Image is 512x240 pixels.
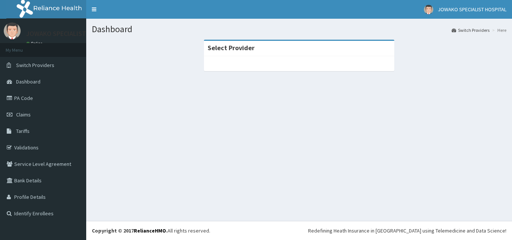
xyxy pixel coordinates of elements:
span: Dashboard [16,78,40,85]
strong: Select Provider [208,43,255,52]
h1: Dashboard [92,24,506,34]
strong: Copyright © 2017 . [92,227,168,234]
a: RelianceHMO [134,227,166,234]
span: Switch Providers [16,62,54,69]
span: Claims [16,111,31,118]
img: User Image [424,5,433,14]
span: Tariffs [16,128,30,134]
span: JOWAKO SPECIALIST HOSPITAL [438,6,506,13]
div: Redefining Heath Insurance in [GEOGRAPHIC_DATA] using Telemedicine and Data Science! [308,227,506,234]
img: User Image [4,22,21,39]
li: Here [490,27,506,33]
a: Online [26,41,44,46]
footer: All rights reserved. [86,221,512,240]
a: Switch Providers [452,27,490,33]
p: JOWAKO SPECIALIST HOSPITAL [26,30,117,37]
